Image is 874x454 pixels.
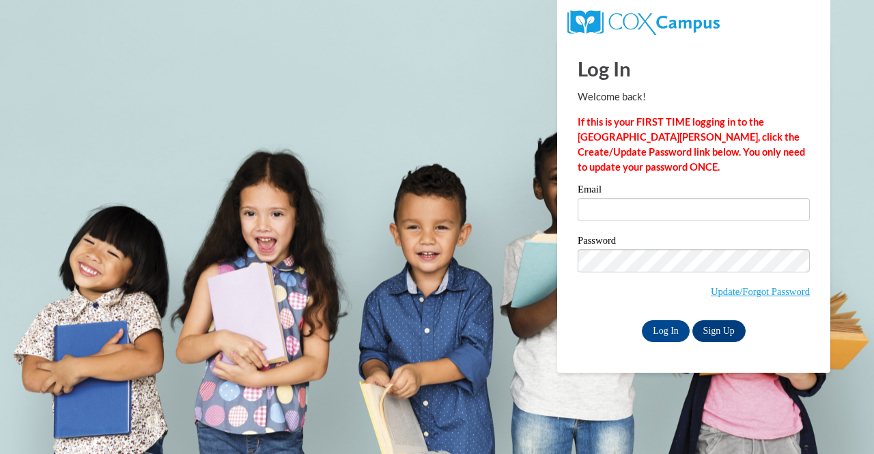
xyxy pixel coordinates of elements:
[567,10,720,35] img: COX Campus
[578,236,810,249] label: Password
[642,320,690,342] input: Log In
[578,89,810,104] p: Welcome back!
[578,116,805,173] strong: If this is your FIRST TIME logging in to the [GEOGRAPHIC_DATA][PERSON_NAME], click the Create/Upd...
[567,16,720,27] a: COX Campus
[578,184,810,198] label: Email
[692,320,746,342] a: Sign Up
[578,55,810,83] h1: Log In
[711,286,810,297] a: Update/Forgot Password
